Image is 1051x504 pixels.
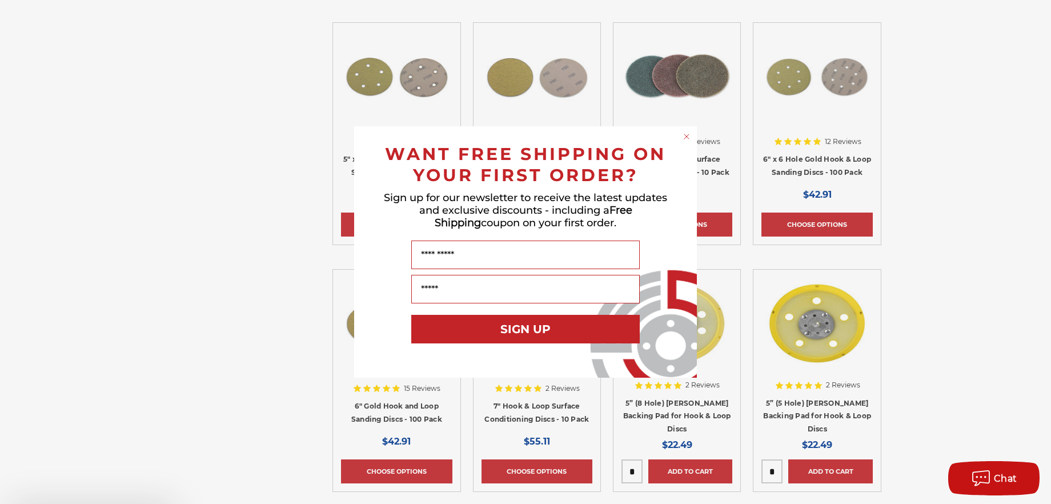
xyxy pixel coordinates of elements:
[385,143,666,186] span: WANT FREE SHIPPING ON YOUR FIRST ORDER?
[948,461,1040,495] button: Chat
[994,473,1017,484] span: Chat
[384,191,667,229] span: Sign up for our newsletter to receive the latest updates and exclusive discounts - including a co...
[435,204,632,229] span: Free Shipping
[411,315,640,343] button: SIGN UP
[681,131,692,142] button: Close dialog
